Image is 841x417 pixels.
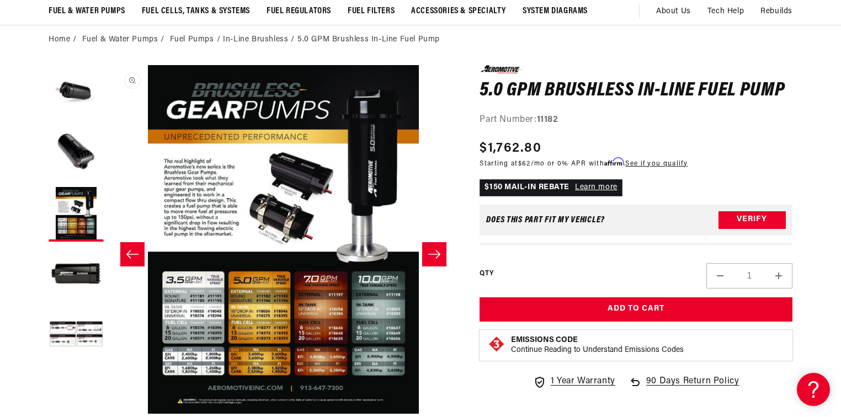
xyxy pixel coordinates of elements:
[49,126,104,181] button: Load image 2 in gallery view
[348,6,395,17] span: Fuel Filters
[604,158,624,166] span: Affirm
[49,34,70,46] a: Home
[49,65,104,120] button: Load image 1 in gallery view
[223,34,297,46] li: In-Line Brushless
[49,247,104,302] button: Load image 4 in gallery view
[646,375,739,400] span: 90 Days Return Policy
[511,335,684,355] button: Emissions CodeContinue Reading to Understand Emissions Codes
[297,34,440,46] li: 5.0 GPM Brushless In-Line Fuel Pump
[49,186,104,242] button: Load image 3 in gallery view
[523,6,588,17] span: System Diagrams
[511,336,578,344] strong: Emissions Code
[480,138,541,158] span: $1,762.80
[120,242,145,266] button: Slide left
[518,161,531,167] span: $62
[551,375,615,389] span: 1 Year Warranty
[629,375,739,400] a: 90 Days Return Policy
[170,34,214,46] a: Fuel Pumps
[49,34,792,46] nav: breadcrumbs
[82,34,158,46] a: Fuel & Water Pumps
[267,6,331,17] span: Fuel Regulators
[411,6,506,17] span: Accessories & Specialty
[480,82,792,100] h1: 5.0 GPM Brushless In-Line Fuel Pump
[718,211,786,229] button: Verify
[49,6,125,17] span: Fuel & Water Pumps
[537,115,558,124] strong: 11182
[656,7,691,15] span: About Us
[533,375,615,389] a: 1 Year Warranty
[480,179,622,196] p: $150 MAIL-IN REBATE
[625,161,688,167] a: See if you qualify - Learn more about Affirm Financing (opens in modal)
[511,345,684,355] p: Continue Reading to Understand Emissions Codes
[480,158,688,169] p: Starting at /mo or 0% APR with .
[142,6,250,17] span: Fuel Cells, Tanks & Systems
[480,297,792,322] button: Add to Cart
[480,113,792,127] div: Part Number:
[480,269,493,279] label: QTY
[760,6,792,18] span: Rebuilds
[486,216,605,224] div: Does This part fit My vehicle?
[422,242,446,266] button: Slide right
[488,335,505,353] img: Emissions code
[49,308,104,363] button: Load image 5 in gallery view
[707,6,744,18] span: Tech Help
[575,183,618,191] a: Learn more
